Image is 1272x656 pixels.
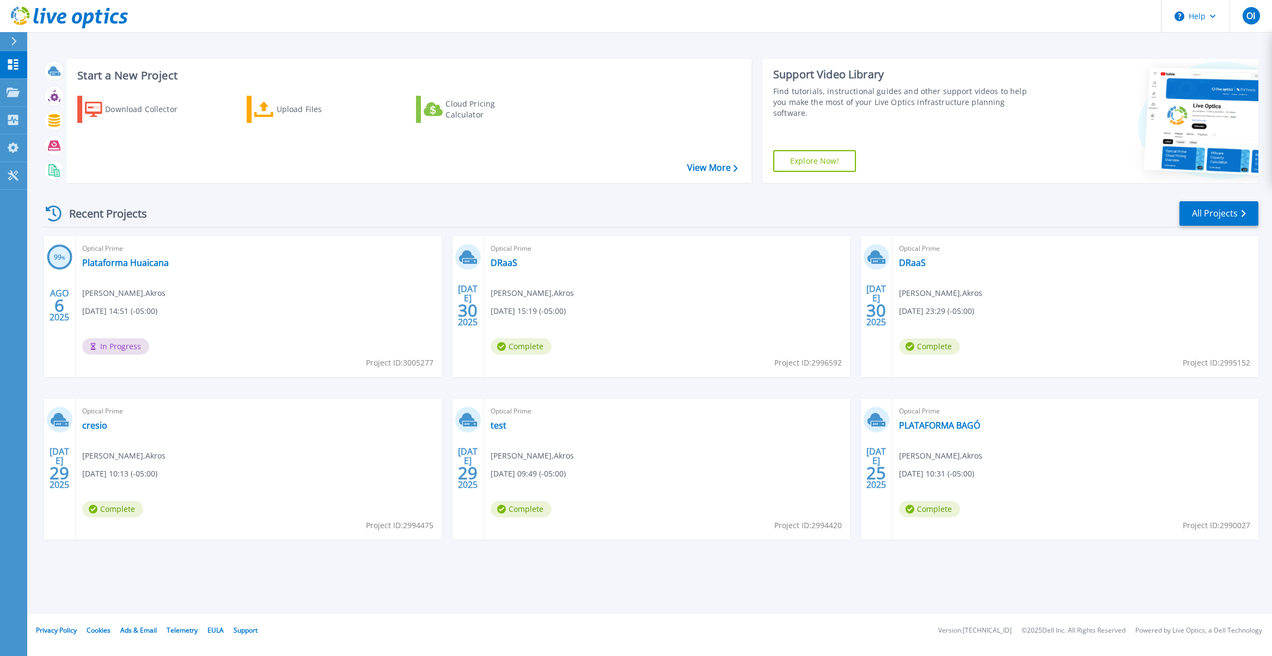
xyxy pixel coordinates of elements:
span: Complete [491,501,552,517]
div: Download Collector [105,98,192,120]
span: [PERSON_NAME] , Akros [491,287,574,299]
div: AGO 2025 [49,286,70,325]
div: [DATE] 2025 [457,448,478,488]
li: Powered by Live Optics, a Dell Technology [1135,627,1262,634]
a: EULA [207,626,224,635]
div: [DATE] 2025 [866,286,886,325]
span: Optical Prime [899,243,1252,255]
li: © 2025 Dell Inc. All Rights Reserved [1022,627,1126,634]
span: Optical Prime [491,243,843,255]
span: [DATE] 23:29 (-05:00) [899,305,974,317]
span: [PERSON_NAME] , Akros [899,287,982,299]
a: DRaaS [899,257,926,268]
span: [PERSON_NAME] , Akros [82,287,166,299]
span: Complete [899,501,960,517]
span: Project ID: 2995152 [1183,357,1250,369]
a: Plataforma Huaicana [82,257,169,268]
span: [DATE] 10:13 (-05:00) [82,468,157,480]
span: Project ID: 2994475 [366,519,433,531]
div: Upload Files [277,98,364,120]
a: Ads & Email [120,626,157,635]
span: Project ID: 3005277 [366,357,433,369]
div: [DATE] 2025 [49,448,70,488]
div: Find tutorials, instructional guides and other support videos to help you make the most of your L... [773,86,1029,119]
a: Explore Now! [773,150,856,172]
span: 30 [458,306,478,315]
span: [DATE] 10:31 (-05:00) [899,468,974,480]
span: [DATE] 09:49 (-05:00) [491,468,566,480]
span: Project ID: 2994420 [774,519,842,531]
span: [PERSON_NAME] , Akros [82,450,166,462]
span: Complete [899,338,960,355]
a: cresio [82,420,107,431]
a: Support [234,626,258,635]
div: Cloud Pricing Calculator [445,98,533,120]
span: [PERSON_NAME] , Akros [491,450,574,462]
div: [DATE] 2025 [457,286,478,325]
a: test [491,420,506,431]
a: Cookies [87,626,111,635]
span: Optical Prime [491,405,843,417]
span: 29 [50,468,69,478]
a: View More [687,163,738,173]
div: Support Video Library [773,67,1029,82]
a: Cloud Pricing Calculator [416,96,537,123]
a: Telemetry [167,626,198,635]
a: DRaaS [491,257,517,268]
span: Complete [82,501,143,517]
span: Project ID: 2990027 [1183,519,1250,531]
span: 6 [54,301,64,310]
div: Recent Projects [42,200,162,227]
div: [DATE] 2025 [866,448,886,488]
a: All Projects [1179,201,1258,226]
a: Download Collector [77,96,199,123]
span: [PERSON_NAME] , Akros [899,450,982,462]
span: [DATE] 14:51 (-05:00) [82,305,157,317]
span: Optical Prime [899,405,1252,417]
li: Version: [TECHNICAL_ID] [938,627,1012,634]
h3: 99 [47,251,72,264]
span: % [62,255,65,261]
span: 30 [866,306,886,315]
span: 25 [866,468,886,478]
h3: Start a New Project [77,70,737,82]
a: Privacy Policy [36,626,77,635]
span: [DATE] 15:19 (-05:00) [491,305,566,317]
span: OI [1246,11,1255,20]
span: Project ID: 2996592 [774,357,842,369]
a: PLATAFORMA BAGÓ [899,420,980,431]
span: Optical Prime [82,243,435,255]
span: In Progress [82,338,149,355]
span: Optical Prime [82,405,435,417]
span: Complete [491,338,552,355]
a: Upload Files [247,96,368,123]
span: 29 [458,468,478,478]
